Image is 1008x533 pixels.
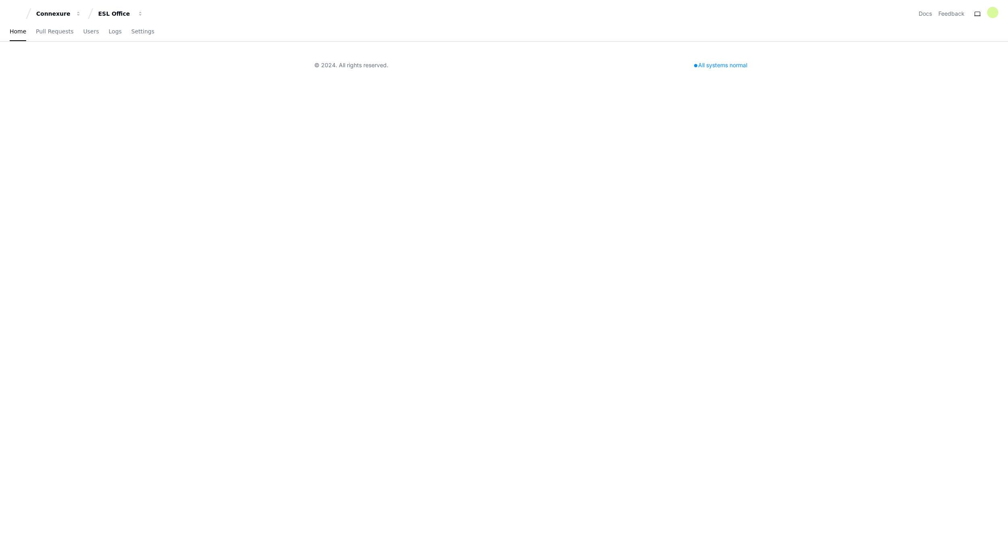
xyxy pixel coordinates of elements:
a: Users [83,23,99,41]
a: Settings [131,23,154,41]
button: ESL Office [95,6,146,21]
span: Settings [131,29,154,34]
span: Users [83,29,99,34]
button: Feedback [938,10,965,18]
a: Logs [109,23,122,41]
span: Pull Requests [36,29,73,34]
div: © 2024. All rights reserved. [314,61,388,69]
span: Logs [109,29,122,34]
button: Connexure [33,6,85,21]
a: Home [10,23,26,41]
div: All systems normal [689,60,752,71]
span: Home [10,29,26,34]
a: Docs [919,10,932,18]
div: ESL Office [98,10,133,18]
div: Connexure [36,10,71,18]
a: Pull Requests [36,23,73,41]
